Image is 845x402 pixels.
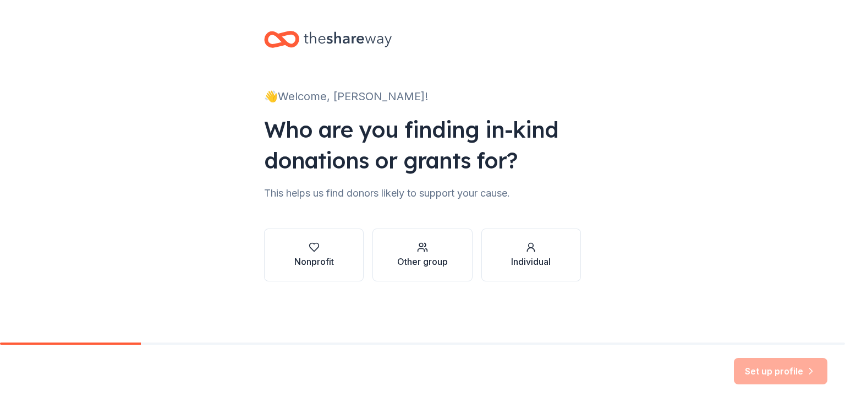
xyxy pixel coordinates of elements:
[397,255,448,268] div: Other group
[511,255,551,268] div: Individual
[264,184,581,202] div: This helps us find donors likely to support your cause.
[294,255,334,268] div: Nonprofit
[481,229,581,281] button: Individual
[264,88,581,105] div: 👋 Welcome, [PERSON_NAME]!
[264,229,364,281] button: Nonprofit
[264,114,581,176] div: Who are you finding in-kind donations or grants for?
[372,229,472,281] button: Other group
